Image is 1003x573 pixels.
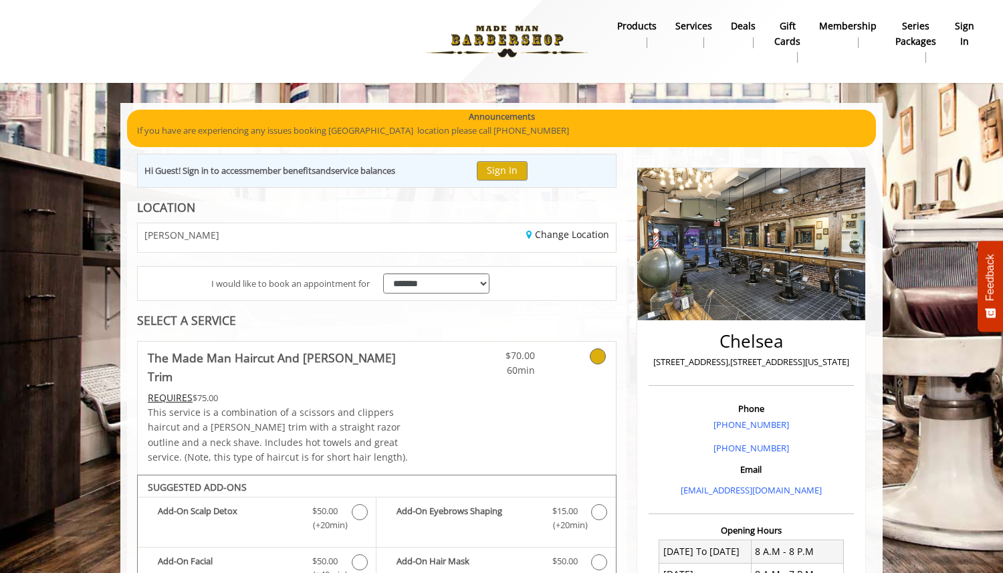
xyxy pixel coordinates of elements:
[649,526,854,535] h3: Opening Hours
[774,19,800,49] b: gift cards
[895,19,936,49] b: Series packages
[955,19,974,49] b: sign in
[247,164,316,177] b: member benefits
[945,17,984,51] a: sign insign in
[148,391,193,404] span: This service needs some Advance to be paid before we block your appointment
[666,17,721,51] a: ServicesServices
[148,390,417,405] div: $75.00
[731,19,756,33] b: Deals
[211,277,370,291] span: I would like to book an appointment for
[659,540,752,563] td: [DATE] To [DATE]
[312,554,338,568] span: $50.00
[148,348,417,386] b: The Made Man Haircut And [PERSON_NAME] Trim
[978,241,1003,332] button: Feedback - Show survey
[306,518,345,532] span: (+20min )
[886,17,945,66] a: Series packagesSeries packages
[144,504,369,536] label: Add-On Scalp Detox
[144,230,219,240] span: [PERSON_NAME]
[526,228,609,241] a: Change Location
[552,554,578,568] span: $50.00
[397,554,538,570] b: Add-On Hair Mask
[415,5,599,78] img: Made Man Barbershop logo
[148,481,247,493] b: SUGGESTED ADD-ONS
[984,254,996,301] span: Feedback
[751,540,843,563] td: 8 A.M - 8 P.M
[681,484,822,496] a: [EMAIL_ADDRESS][DOMAIN_NAME]
[383,504,608,536] label: Add-On Eyebrows Shaping
[158,504,299,532] b: Add-On Scalp Detox
[652,404,851,413] h3: Phone
[397,504,538,532] b: Add-On Eyebrows Shaping
[652,332,851,351] h2: Chelsea
[810,17,886,51] a: MembershipMembership
[477,161,528,181] button: Sign In
[819,19,877,33] b: Membership
[456,348,535,363] span: $70.00
[331,164,395,177] b: service balances
[137,314,617,327] div: SELECT A SERVICE
[137,124,866,138] p: If you have are experiencing any issues booking [GEOGRAPHIC_DATA] location please call [PHONE_NUM...
[137,199,195,215] b: LOCATION
[552,504,578,518] span: $15.00
[721,17,765,51] a: DealsDeals
[765,17,810,66] a: Gift cardsgift cards
[469,110,535,124] b: Announcements
[713,419,789,431] a: [PHONE_NUMBER]
[652,355,851,369] p: [STREET_ADDRESS],[STREET_ADDRESS][US_STATE]
[652,465,851,474] h3: Email
[545,518,584,532] span: (+20min )
[456,363,535,378] span: 60min
[675,19,712,33] b: Services
[713,442,789,454] a: [PHONE_NUMBER]
[312,504,338,518] span: $50.00
[144,164,395,178] div: Hi Guest! Sign in to access and
[148,405,417,465] p: This service is a combination of a scissors and clippers haircut and a [PERSON_NAME] trim with a ...
[617,19,657,33] b: products
[608,17,666,51] a: Productsproducts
